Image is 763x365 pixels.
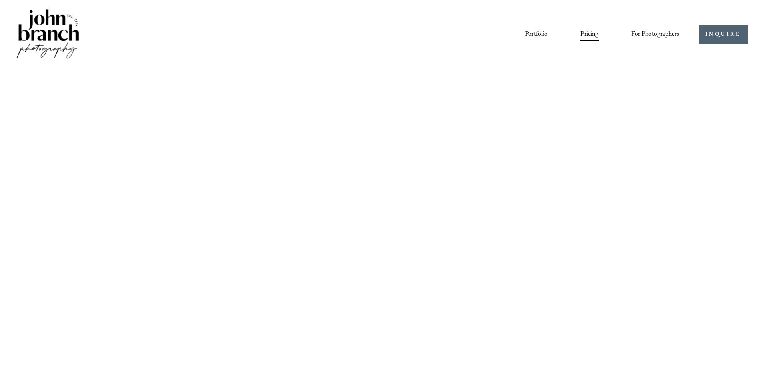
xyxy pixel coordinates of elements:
[525,28,548,41] a: Portfolio
[631,28,679,41] a: folder dropdown
[15,8,80,62] img: John Branch IV Photography
[580,28,598,41] a: Pricing
[699,25,748,44] a: INQUIRE
[631,28,679,41] span: For Photographers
